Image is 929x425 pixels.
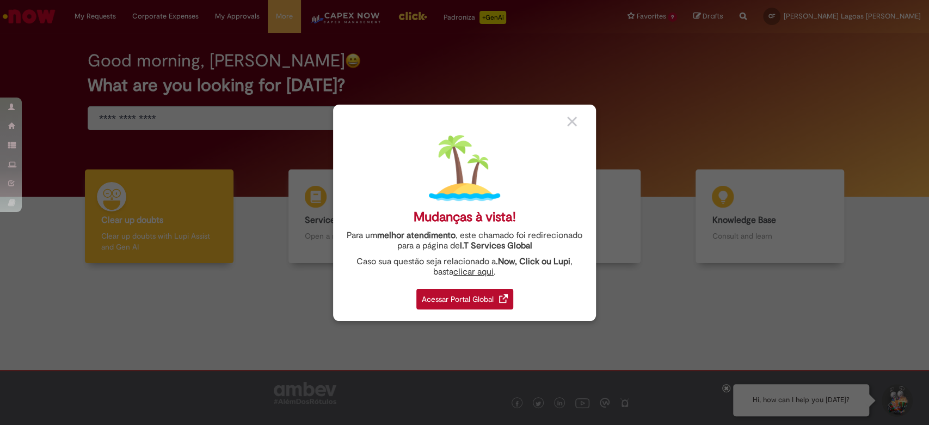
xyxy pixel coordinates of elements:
[567,117,577,126] img: close_button_grey.png
[377,230,456,241] strong: melhor atendimento
[416,283,513,309] a: Acessar Portal Global
[429,132,500,204] img: island.png
[341,230,588,251] div: Para um , este chamado foi redirecionado para a página de
[499,294,508,303] img: redirect_link.png
[416,289,513,309] div: Acessar Portal Global
[460,234,532,251] a: I.T Services Global
[414,209,516,225] div: Mudanças à vista!
[496,256,570,267] strong: .Now, Click ou Lupi
[341,257,588,277] div: Caso sua questão seja relacionado a , basta .
[453,260,494,277] a: clicar aqui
